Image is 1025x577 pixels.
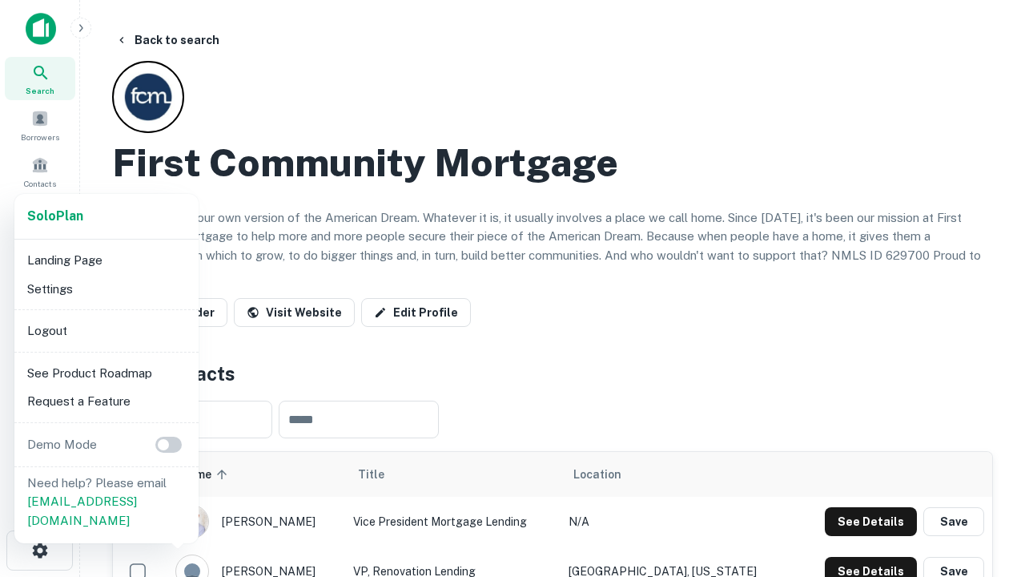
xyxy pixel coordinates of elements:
li: Request a Feature [21,387,192,416]
iframe: Chat Widget [945,449,1025,526]
a: SoloPlan [27,207,83,226]
li: See Product Roadmap [21,359,192,388]
li: Settings [21,275,192,304]
li: Landing Page [21,246,192,275]
strong: Solo Plan [27,208,83,224]
a: [EMAIL_ADDRESS][DOMAIN_NAME] [27,494,137,527]
p: Demo Mode [21,435,103,454]
p: Need help? Please email [27,474,186,531]
li: Logout [21,317,192,345]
